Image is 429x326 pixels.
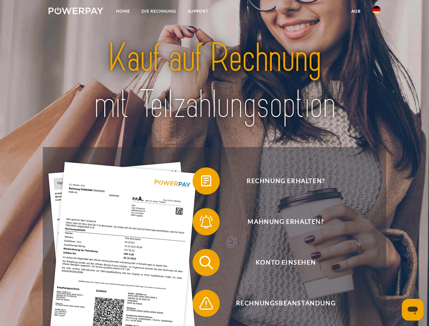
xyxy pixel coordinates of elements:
iframe: Schaltfläche zum Öffnen des Messaging-Fensters [402,299,424,321]
img: logo-powerpay-white.svg [49,7,103,14]
span: Rechnung erhalten? [202,167,369,195]
span: Konto einsehen [202,249,369,276]
button: Rechnungsbeanstandung [193,290,369,317]
img: de [372,6,380,14]
span: Mahnung erhalten? [202,208,369,235]
button: Mahnung erhalten? [193,208,369,235]
img: qb_search.svg [198,254,215,271]
a: SUPPORT [182,5,214,17]
a: DIE RECHNUNG [136,5,182,17]
a: Home [110,5,136,17]
img: qb_bill.svg [198,173,215,189]
button: Rechnung erhalten? [193,167,369,195]
img: title-powerpay_de.svg [65,33,364,130]
span: Rechnungsbeanstandung [202,290,369,317]
img: qb_warning.svg [198,295,215,312]
img: qb_bell.svg [198,213,215,230]
button: Konto einsehen [193,249,369,276]
a: agb [345,5,367,17]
